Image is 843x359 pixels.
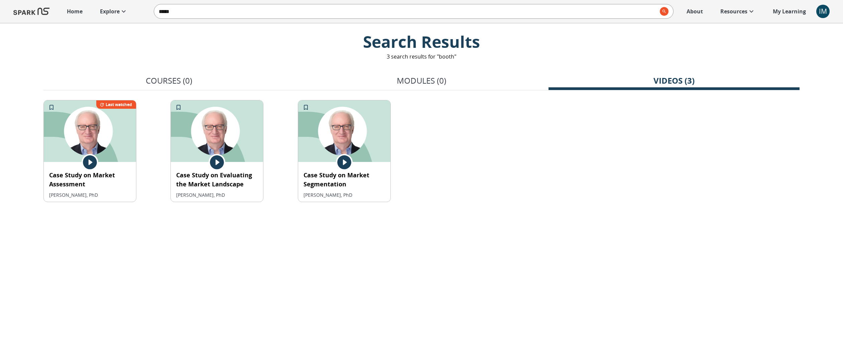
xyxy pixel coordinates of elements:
img: 1961034300-11081fbcf170ae393ff235969dac10d0d063648378747778b697dfd0f60048ea-d [44,100,136,162]
div: IM [816,5,830,18]
p: Explore [100,7,120,15]
p: Videos (3) [653,75,695,87]
p: [PERSON_NAME], PhD [304,191,385,198]
a: My Learning [769,4,810,19]
p: Search Results [176,31,667,53]
p: Home [67,7,83,15]
p: Last watched [106,102,132,107]
svg: Add to My Learning [48,104,55,111]
p: Courses (0) [146,75,192,87]
img: 1961034378-1f8022850e68f895ef3276a55abd2e119f0e8cbd99ae1de11e34ef1a869fd4c4-d [298,100,390,162]
img: 1961033896-646446e2ab2766fc8b577507c6212d791e852c45bb89c881c047b8f7e9bbe26f-d [171,100,263,162]
p: Modules (0) [397,75,446,87]
a: Resources [717,4,759,19]
p: About [687,7,703,15]
p: My Learning [773,7,806,15]
button: account of current user [816,5,830,18]
p: 3 search results for "booth" [387,53,456,61]
button: search [657,4,669,18]
a: Home [64,4,86,19]
svg: Add to My Learning [175,104,182,111]
p: Case Study on Market Assessment [49,171,131,189]
p: Case Study on Evaluating the Market Landscape [176,171,258,189]
p: Case Study on Market Segmentation [304,171,385,189]
a: Explore [97,4,131,19]
p: [PERSON_NAME], PhD [176,191,258,198]
a: About [683,4,706,19]
p: Resources [720,7,747,15]
img: Logo of SPARK at Stanford [13,3,49,19]
svg: Add to My Learning [303,104,309,111]
p: [PERSON_NAME], PhD [49,191,131,198]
